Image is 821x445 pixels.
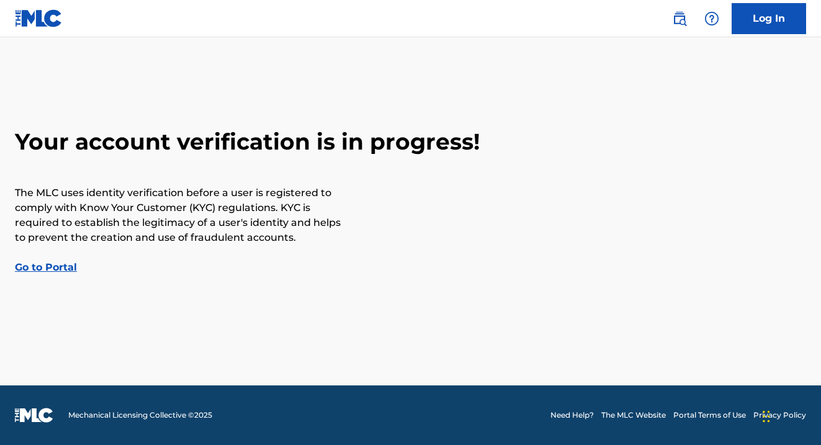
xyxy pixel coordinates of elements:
img: search [672,11,687,26]
img: help [704,11,719,26]
a: Privacy Policy [753,410,806,421]
p: The MLC uses identity verification before a user is registered to comply with Know Your Customer ... [15,186,344,245]
iframe: Chat Widget [759,385,821,445]
a: Public Search [667,6,692,31]
a: The MLC Website [601,410,666,421]
div: Ziehen [763,398,770,435]
div: Chat-Widget [759,385,821,445]
h2: Your account verification is in progress! [15,128,806,156]
a: Log In [732,3,806,34]
a: Need Help? [550,410,594,421]
a: Portal Terms of Use [673,410,746,421]
img: MLC Logo [15,9,63,27]
div: Help [699,6,724,31]
span: Mechanical Licensing Collective © 2025 [68,410,212,421]
img: logo [15,408,53,423]
a: Go to Portal [15,261,77,273]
